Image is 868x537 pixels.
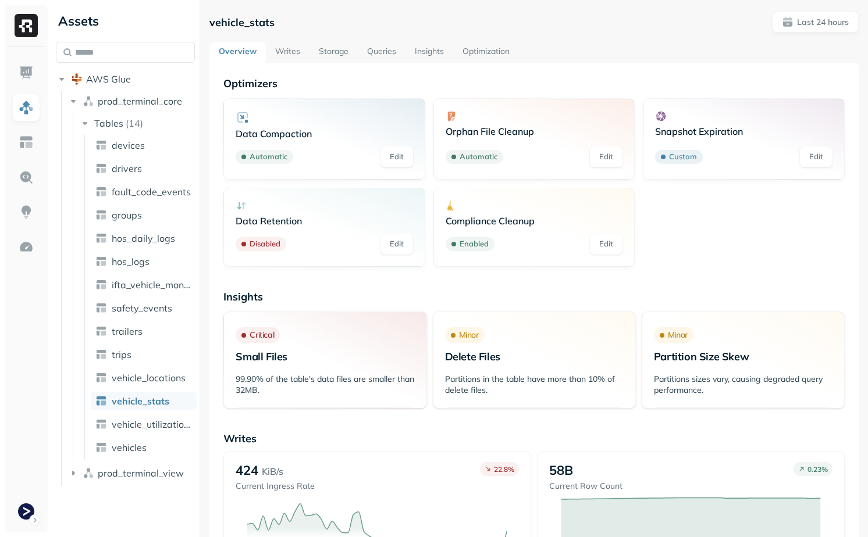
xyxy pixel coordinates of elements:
[807,465,828,474] p: 0.23 %
[19,65,34,80] img: Dashboard
[358,42,405,63] a: Queries
[250,151,287,163] p: Automatic
[83,467,94,479] img: namespace
[668,330,688,341] p: Minor
[459,330,479,341] p: Minor
[95,302,107,314] img: table
[549,462,573,478] p: 58B
[19,135,34,150] img: Asset Explorer
[236,128,413,139] p: Data Compaction
[95,279,107,291] img: table
[91,252,197,271] a: hos_logs
[223,290,845,303] p: Insights
[95,163,107,174] img: table
[15,14,38,37] img: Ryft
[112,163,142,174] span: drivers
[460,238,489,250] p: Enabled
[445,350,624,363] p: Delete Files
[91,206,197,224] a: groups
[56,12,195,30] div: Assets
[453,42,519,63] a: Optimization
[112,442,147,453] span: vehicles
[91,345,197,364] a: trips
[669,151,697,163] p: Custom
[112,279,192,291] span: ifta_vehicle_months
[91,368,197,387] a: vehicle_locations
[95,209,107,221] img: table
[98,95,182,107] span: prod_terminal_core
[654,374,833,396] p: Partitions sizes vary, causing degraded query performance.
[236,350,414,363] p: Small Files
[91,136,197,155] a: devices
[95,372,107,384] img: table
[91,299,197,317] a: safety_events
[549,481,622,492] p: Current Row Count
[79,114,196,133] button: Tables(14)
[797,17,849,28] p: Last 24 hours
[67,92,195,110] button: prod_terminal_core
[236,374,414,396] p: 99.90% of the table's data files are smaller than 32MB.
[71,73,83,85] img: root
[250,238,280,250] p: Disabled
[95,139,107,151] img: table
[19,170,34,185] img: Query Explorer
[95,232,107,244] img: table
[91,182,197,201] a: fault_code_events
[112,418,192,430] span: vehicle_utilization_day
[91,229,197,248] a: hos_daily_logs
[446,126,623,137] p: Orphan File Cleanup
[91,392,197,410] a: vehicle_stats
[95,418,107,430] img: table
[112,209,142,221] span: groups
[95,325,107,337] img: table
[112,256,150,267] span: hos_logs
[95,256,107,267] img: table
[266,42,310,63] a: Writes
[223,77,845,90] p: Optimizers
[91,415,197,434] a: vehicle_utilization_day
[86,73,131,85] span: AWS Glue
[209,42,266,63] a: Overview
[94,117,123,129] span: Tables
[380,234,413,255] a: Edit
[460,151,497,163] p: Automatic
[112,395,169,407] span: vehicle_stats
[236,462,258,478] p: 424
[95,442,107,453] img: table
[126,117,143,129] p: ( 14 )
[209,16,275,29] p: vehicle_stats
[380,146,413,167] a: Edit
[83,95,94,107] img: namespace
[95,186,107,198] img: table
[19,100,34,115] img: Assets
[112,325,143,337] span: trailers
[95,349,107,360] img: table
[91,438,197,457] a: vehicles
[112,232,175,244] span: hos_daily_logs
[19,239,34,255] img: Optimization
[19,205,34,220] img: Insights
[56,70,195,88] button: AWS Glue
[223,432,845,445] p: Writes
[18,503,34,520] img: Terminal
[310,42,358,63] a: Storage
[236,481,315,492] p: Current Ingress Rate
[95,395,107,407] img: table
[262,464,283,478] p: KiB/s
[67,464,195,482] button: prod_terminal_view
[112,349,131,360] span: trips
[446,215,623,227] p: Compliance Cleanup
[112,372,186,384] span: vehicle_locations
[112,302,172,314] span: safety_events
[590,146,622,167] a: Edit
[800,146,833,167] a: Edit
[494,465,514,474] p: 22.8 %
[590,234,622,255] a: Edit
[655,126,833,137] p: Snapshot Expiration
[112,139,145,151] span: devices
[236,215,413,227] p: Data Retention
[654,350,833,363] p: Partition Size Skew
[98,467,184,479] span: prod_terminal_view
[91,322,197,341] a: trailers
[445,374,624,396] p: Partitions in the table have more than 10% of delete files.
